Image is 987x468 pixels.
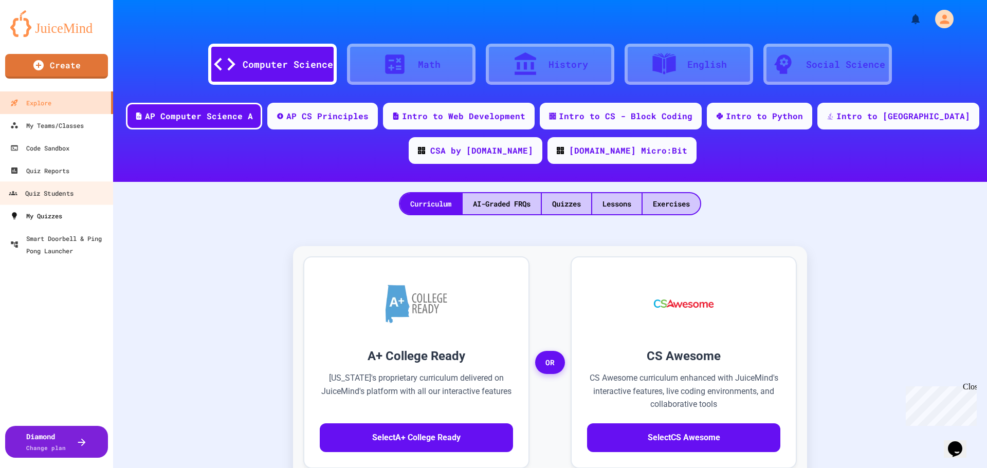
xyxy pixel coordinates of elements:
[320,423,513,452] button: SelectA+ College Ready
[5,426,108,458] button: DiamondChange plan
[726,110,803,122] div: Intro to Python
[569,144,687,157] div: [DOMAIN_NAME] Micro:Bit
[592,193,642,214] div: Lessons
[587,347,780,365] h3: CS Awesome
[10,97,51,109] div: Explore
[286,110,369,122] div: AP CS Principles
[418,58,441,71] div: Math
[10,164,69,177] div: Quiz Reports
[26,444,66,452] span: Change plan
[902,382,977,426] iframe: chat widget
[320,371,513,411] p: [US_STATE]'s proprietary curriculum delivered on JuiceMind's platform with all our interactive fe...
[26,431,66,453] div: Diamond
[549,58,588,71] div: History
[542,193,591,214] div: Quizzes
[10,10,103,37] img: logo-orange.svg
[587,423,780,452] button: SelectCS Awesome
[463,193,541,214] div: AI-Graded FRQs
[806,58,885,71] div: Social Science
[687,58,727,71] div: English
[836,110,970,122] div: Intro to [GEOGRAPHIC_DATA]
[10,210,62,222] div: My Quizzes
[944,427,977,458] iframe: chat widget
[243,58,333,71] div: Computer Science
[5,54,108,79] a: Create
[402,110,525,122] div: Intro to Web Development
[10,119,84,132] div: My Teams/Classes
[643,193,700,214] div: Exercises
[9,187,74,200] div: Quiz Students
[400,193,462,214] div: Curriculum
[430,144,533,157] div: CSA by [DOMAIN_NAME]
[10,142,69,154] div: Code Sandbox
[320,347,513,365] h3: A+ College Ready
[559,110,692,122] div: Intro to CS - Block Coding
[386,285,447,323] img: A+ College Ready
[4,4,71,65] div: Chat with us now!Close
[557,147,564,154] img: CODE_logo_RGB.png
[890,10,924,28] div: My Notifications
[644,273,724,334] img: CS Awesome
[587,371,780,411] p: CS Awesome curriculum enhanced with JuiceMind's interactive features, live coding environments, a...
[535,351,565,375] span: OR
[10,232,109,257] div: Smart Doorbell & Ping Pong Launcher
[924,7,956,31] div: My Account
[418,147,425,154] img: CODE_logo_RGB.png
[145,110,253,122] div: AP Computer Science A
